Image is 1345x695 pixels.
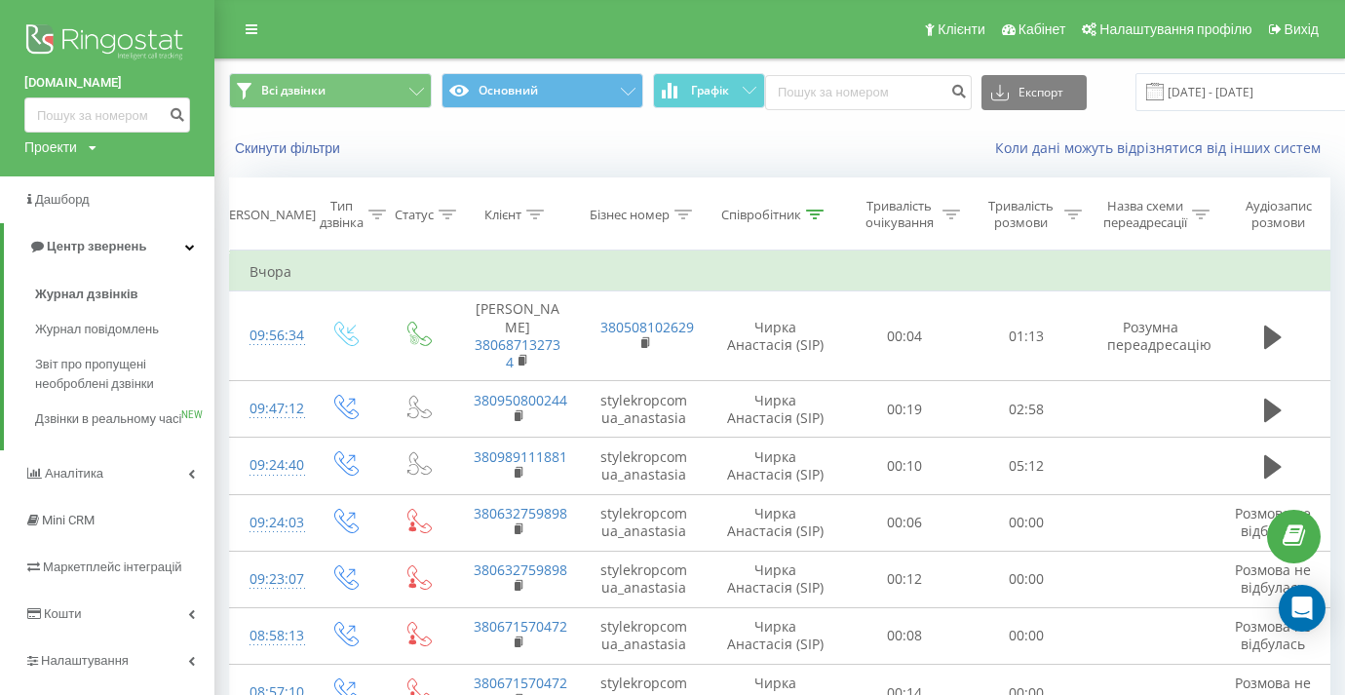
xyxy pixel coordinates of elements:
[45,466,103,481] span: Аналiтика
[708,607,844,664] td: Чирка Анастасія (SIP)
[844,607,966,664] td: 00:08
[844,291,966,381] td: 00:04
[600,318,694,336] a: 380508102629
[1103,198,1187,231] div: Назва схеми переадресації
[581,381,708,438] td: stylekropcomua_anastasia
[1088,291,1214,381] td: Розумна переадресацію
[691,84,729,97] span: Графік
[35,285,138,304] span: Журнал дзвінків
[35,409,181,429] span: Дзвінки в реальному часі
[250,317,288,355] div: 09:56:34
[42,513,95,527] span: Mini CRM
[708,438,844,494] td: Чирка Анастасія (SIP)
[474,674,567,692] a: 380671570472
[1235,560,1311,597] span: Розмова не відбулась
[966,381,1088,438] td: 02:58
[1099,21,1251,37] span: Налаштування профілю
[982,198,1059,231] div: Тривалість розмови
[24,137,77,157] div: Проекти
[844,551,966,607] td: 00:12
[861,198,938,231] div: Тривалість очікування
[250,390,288,428] div: 09:47:12
[35,347,214,402] a: Звіт про пропущені необроблені дзвінки
[43,560,182,574] span: Маркетплейс інтеграцій
[1279,585,1326,632] div: Open Intercom Messenger
[1235,617,1311,653] span: Розмова не відбулась
[844,494,966,551] td: 00:06
[454,291,581,381] td: [PERSON_NAME]
[966,607,1088,664] td: 00:00
[24,19,190,68] img: Ringostat logo
[44,606,81,621] span: Кошти
[35,192,90,207] span: Дашборд
[966,291,1088,381] td: 01:13
[35,402,214,437] a: Дзвінки в реальному часіNEW
[24,73,190,93] a: [DOMAIN_NAME]
[844,438,966,494] td: 00:10
[1235,504,1311,540] span: Розмова не відбулась
[24,97,190,133] input: Пошук за номером
[229,73,432,108] button: Всі дзвінки
[475,335,560,371] a: 380687132734
[938,21,985,37] span: Клієнти
[708,551,844,607] td: Чирка Анастасія (SIP)
[708,291,844,381] td: Чирка Анастасія (SIP)
[474,391,567,409] a: 380950800244
[708,381,844,438] td: Чирка Анастасія (SIP)
[250,560,288,598] div: 09:23:07
[581,494,708,551] td: stylekropcomua_anastasia
[474,504,567,522] a: 380632759898
[995,138,1330,157] a: Коли дані можуть відрізнятися вiд інших систем
[708,494,844,551] td: Чирка Анастасія (SIP)
[966,438,1088,494] td: 05:12
[474,617,567,636] a: 380671570472
[35,312,214,347] a: Журнал повідомлень
[581,438,708,494] td: stylekropcomua_anastasia
[41,653,129,668] span: Налаштування
[395,207,434,223] div: Статус
[35,355,205,394] span: Звіт про пропущені необроблені дзвінки
[765,75,972,110] input: Пошук за номером
[581,551,708,607] td: stylekropcomua_anastasia
[590,207,670,223] div: Бізнес номер
[229,139,350,157] button: Скинути фільтри
[981,75,1087,110] button: Експорт
[320,198,364,231] div: Тип дзвінка
[721,207,801,223] div: Співробітник
[442,73,644,108] button: Основний
[1285,21,1319,37] span: Вихід
[35,277,214,312] a: Журнал дзвінків
[47,239,146,253] span: Центр звернень
[1018,21,1066,37] span: Кабінет
[1231,198,1326,231] div: Аудіозапис розмови
[250,446,288,484] div: 09:24:40
[581,607,708,664] td: stylekropcomua_anastasia
[35,320,159,339] span: Журнал повідомлень
[966,551,1088,607] td: 00:00
[261,83,326,98] span: Всі дзвінки
[4,223,214,270] a: Центр звернень
[484,207,521,223] div: Клієнт
[474,447,567,466] a: 380989111881
[250,617,288,655] div: 08:58:13
[250,504,288,542] div: 09:24:03
[217,207,316,223] div: [PERSON_NAME]
[653,73,765,108] button: Графік
[844,381,966,438] td: 00:19
[474,560,567,579] a: 380632759898
[966,494,1088,551] td: 00:00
